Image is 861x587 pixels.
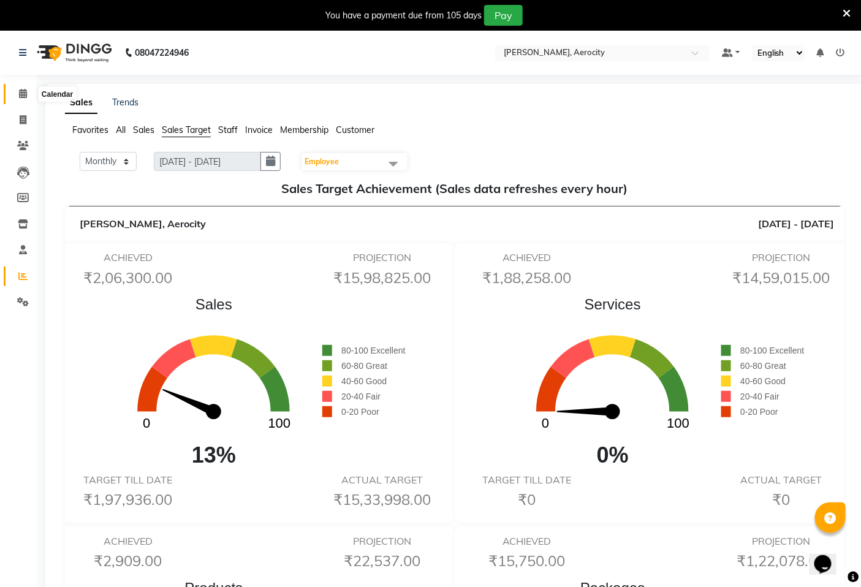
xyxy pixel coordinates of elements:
span: 0% [504,439,721,472]
h6: ₹0 [727,491,836,509]
span: 60-80 Great [341,361,387,371]
span: All [116,124,126,135]
span: Sales Target [162,124,211,135]
h6: ACTUAL TARGET [328,474,437,486]
span: 80-100 Excellent [341,346,405,355]
text: 0 [542,416,550,431]
h6: ₹2,909.00 [74,552,183,570]
h6: TARGET TILL DATE [74,474,183,486]
h6: ACHIEVED [472,252,582,263]
h6: ₹1,88,258.00 [472,269,582,287]
span: 0-20 Poor [740,407,778,417]
h6: ₹15,750.00 [472,552,582,570]
a: Trends [112,97,138,108]
b: 08047224946 [135,36,189,70]
text: 0 [143,416,151,431]
span: Sales [133,124,154,135]
span: 60-80 Great [740,361,786,371]
span: 40-60 Good [341,376,387,386]
h6: TARGET TILL DATE [472,474,582,486]
span: Sales [105,293,322,316]
h6: ₹1,97,936.00 [74,491,183,509]
span: [DATE] - [DATE] [758,216,835,231]
h6: ₹14,59,015.00 [727,269,836,287]
h6: ₹0 [472,491,582,509]
span: 13% [105,439,322,472]
span: Customer [336,124,374,135]
span: Staff [218,124,238,135]
span: Invoice [245,124,273,135]
h6: ₹1,22,078.00 [727,552,836,570]
span: 20-40 Fair [740,392,779,401]
span: 0-20 Poor [341,407,379,417]
h6: ₹15,33,998.00 [328,491,437,509]
span: 40-60 Good [740,376,786,386]
text: 100 [667,416,690,431]
h6: ₹22,537.00 [328,552,437,570]
span: Favorites [72,124,108,135]
h6: ACHIEVED [472,536,582,547]
h6: PROJECTION [328,252,437,263]
h5: Sales Target Achievement (Sales data refreshes every hour) [75,181,835,196]
span: [PERSON_NAME], Aerocity [80,218,206,230]
iframe: chat widget [810,538,849,575]
span: Services [504,293,721,316]
text: 100 [268,416,291,431]
h6: PROJECTION [727,252,836,263]
button: Pay [484,5,523,26]
h6: ACHIEVED [74,252,183,263]
h6: ₹2,06,300.00 [74,269,183,287]
h6: ACTUAL TARGET [727,474,836,486]
span: 80-100 Excellent [740,346,804,355]
span: 20-40 Fair [341,392,381,401]
h6: ₹15,98,825.00 [328,269,437,287]
h6: PROJECTION [727,536,836,547]
h6: PROJECTION [328,536,437,547]
div: Calendar [39,87,76,102]
span: Membership [280,124,328,135]
span: Employee [305,157,339,166]
img: logo [31,36,115,70]
input: DD/MM/YYYY-DD/MM/YYYY [154,152,261,171]
div: You have a payment due from 105 days [325,9,482,22]
h6: ACHIEVED [74,536,183,547]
